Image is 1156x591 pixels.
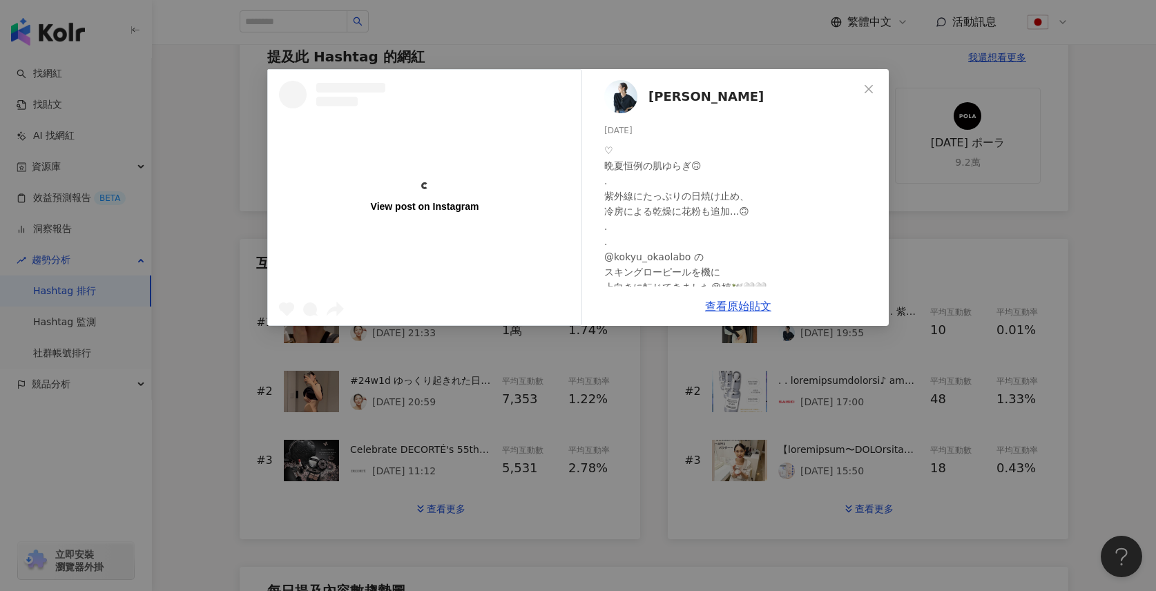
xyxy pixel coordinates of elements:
[648,87,764,106] span: [PERSON_NAME]
[604,80,637,113] img: KOL Avatar
[863,84,874,95] span: close
[268,70,581,325] a: View post on Instagram
[371,200,479,213] div: View post on Instagram
[705,300,771,313] a: 查看原始貼文
[604,124,878,137] div: [DATE]
[604,80,858,113] a: KOL Avatar[PERSON_NAME]
[855,75,883,103] button: Close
